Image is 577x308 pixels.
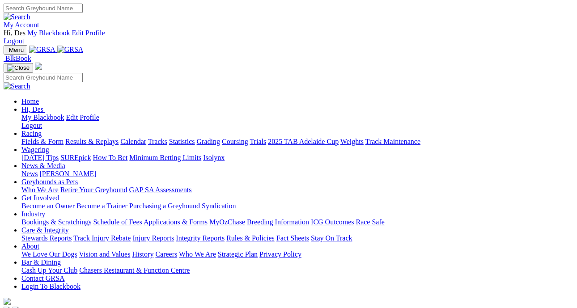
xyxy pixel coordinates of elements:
[21,250,77,258] a: We Love Our Dogs
[21,97,39,105] a: Home
[155,250,177,258] a: Careers
[21,234,573,242] div: Care & Integrity
[148,138,167,145] a: Tracks
[4,73,83,82] input: Search
[129,154,201,161] a: Minimum Betting Limits
[35,63,42,70] img: logo-grsa-white.png
[72,29,105,37] a: Edit Profile
[65,138,119,145] a: Results & Replays
[21,138,573,146] div: Racing
[21,138,64,145] a: Fields & Form
[222,138,248,145] a: Coursing
[79,250,130,258] a: Vision and Values
[21,105,43,113] span: Hi, Des
[21,266,77,274] a: Cash Up Your Club
[21,154,59,161] a: [DATE] Tips
[21,114,64,121] a: My Blackbook
[311,218,354,226] a: ICG Outcomes
[259,250,301,258] a: Privacy Policy
[21,105,45,113] a: Hi, Des
[21,202,573,210] div: Get Involved
[356,218,384,226] a: Race Safe
[5,55,31,62] span: BlkBook
[21,218,573,226] div: Industry
[176,234,225,242] a: Integrity Reports
[21,186,573,194] div: Greyhounds as Pets
[4,63,33,73] button: Toggle navigation
[268,138,339,145] a: 2025 TAB Adelaide Cup
[4,4,83,13] input: Search
[129,202,200,210] a: Purchasing a Greyhound
[4,55,31,62] a: BlkBook
[129,186,192,194] a: GAP SA Assessments
[21,122,42,129] a: Logout
[27,29,70,37] a: My Blackbook
[21,274,64,282] a: Contact GRSA
[21,218,91,226] a: Bookings & Scratchings
[21,162,65,169] a: News & Media
[276,234,309,242] a: Fact Sheets
[21,130,42,137] a: Racing
[218,250,258,258] a: Strategic Plan
[169,138,195,145] a: Statistics
[29,46,55,54] img: GRSA
[73,234,131,242] a: Track Injury Rebate
[21,146,49,153] a: Wagering
[21,194,59,202] a: Get Involved
[202,202,236,210] a: Syndication
[4,21,39,29] a: My Account
[21,170,38,177] a: News
[7,64,30,72] img: Close
[21,234,72,242] a: Stewards Reports
[93,154,128,161] a: How To Bet
[179,250,216,258] a: Who We Are
[132,250,153,258] a: History
[311,234,352,242] a: Stay On Track
[4,29,573,45] div: My Account
[60,186,127,194] a: Retire Your Greyhound
[120,138,146,145] a: Calendar
[21,258,61,266] a: Bar & Dining
[39,170,96,177] a: [PERSON_NAME]
[93,218,142,226] a: Schedule of Fees
[21,114,573,130] div: Hi, Des
[21,226,69,234] a: Care & Integrity
[144,218,208,226] a: Applications & Forms
[4,82,30,90] img: Search
[66,114,99,121] a: Edit Profile
[21,154,573,162] div: Wagering
[4,29,25,37] span: Hi, Des
[9,46,24,53] span: Menu
[132,234,174,242] a: Injury Reports
[4,37,24,45] a: Logout
[21,170,573,178] div: News & Media
[4,13,30,21] img: Search
[250,138,266,145] a: Trials
[79,266,190,274] a: Chasers Restaurant & Function Centre
[226,234,275,242] a: Rules & Policies
[21,202,75,210] a: Become an Owner
[4,45,27,55] button: Toggle navigation
[76,202,127,210] a: Become a Trainer
[4,298,11,305] img: logo-grsa-white.png
[21,210,45,218] a: Industry
[57,46,84,54] img: GRSA
[340,138,364,145] a: Weights
[365,138,420,145] a: Track Maintenance
[21,186,59,194] a: Who We Are
[21,250,573,258] div: About
[247,218,309,226] a: Breeding Information
[21,178,78,186] a: Greyhounds as Pets
[60,154,91,161] a: SUREpick
[203,154,225,161] a: Isolynx
[21,283,81,290] a: Login To Blackbook
[209,218,245,226] a: MyOzChase
[197,138,220,145] a: Grading
[21,242,39,250] a: About
[21,266,573,274] div: Bar & Dining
